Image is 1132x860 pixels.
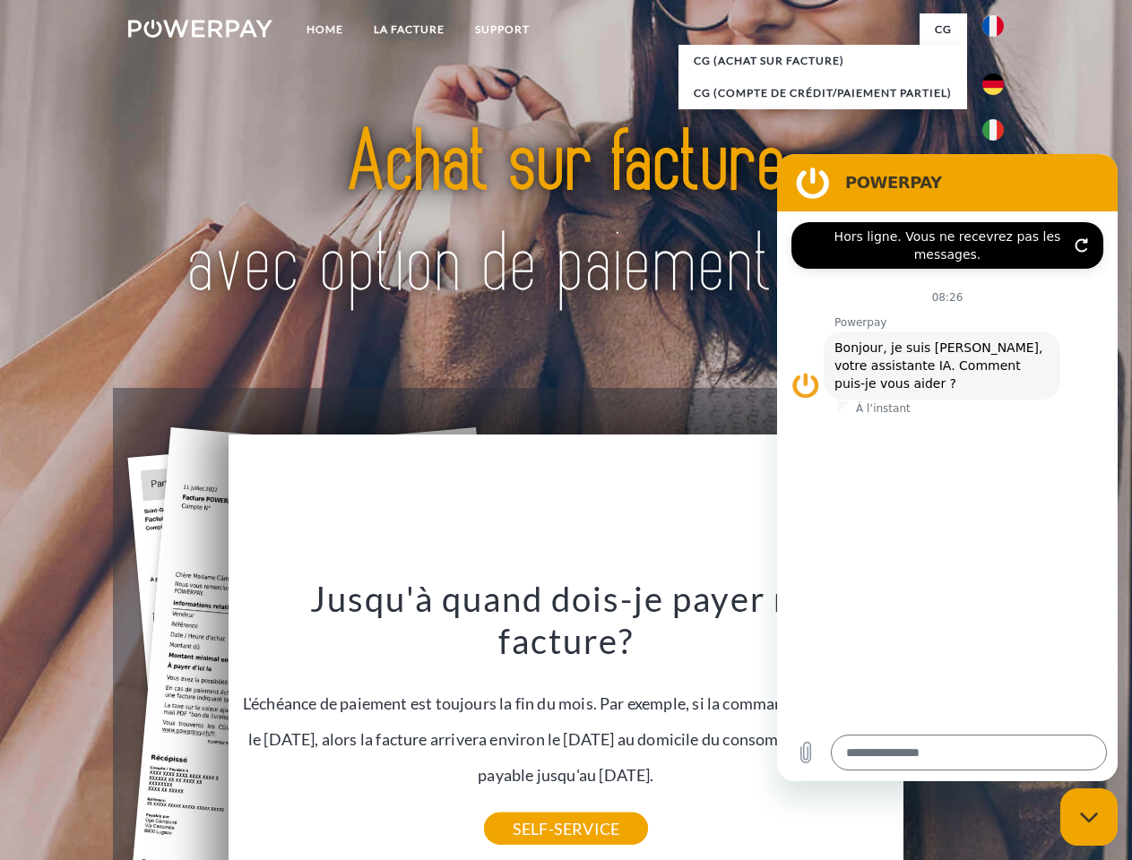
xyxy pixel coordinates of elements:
[239,577,894,663] h3: Jusqu'à quand dois-je payer ma facture?
[678,45,967,77] a: CG (achat sur facture)
[128,20,272,38] img: logo-powerpay-white.svg
[359,13,460,46] a: LA FACTURE
[171,86,961,343] img: title-powerpay_fr.svg
[239,577,894,829] div: L'échéance de paiement est toujours la fin du mois. Par exemple, si la commande a été passée le [...
[982,15,1004,37] img: fr
[460,13,545,46] a: Support
[484,813,648,845] a: SELF-SERVICE
[777,154,1118,781] iframe: Fenêtre de messagerie
[982,119,1004,141] img: it
[1060,788,1118,846] iframe: Bouton de lancement de la fenêtre de messagerie, conversation en cours
[678,77,967,109] a: CG (Compte de crédit/paiement partiel)
[982,73,1004,95] img: de
[291,13,359,46] a: Home
[920,13,967,46] a: CG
